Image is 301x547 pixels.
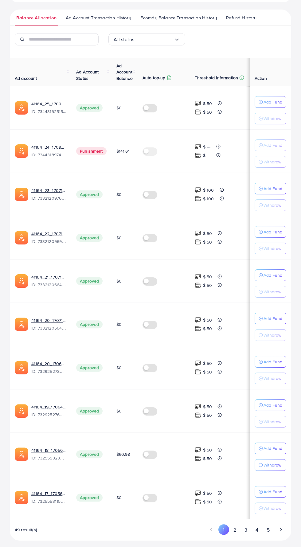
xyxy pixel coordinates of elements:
p: $ 100 [203,195,214,202]
span: $0 [116,235,122,241]
img: ic-ads-acc.e4c84228.svg [15,491,28,504]
span: ID: 7332120664427642882 [31,282,66,288]
img: top-up amount [195,498,201,505]
button: Withdraw [255,459,286,471]
a: 41164_17_1705613281037 [31,490,66,497]
p: Add Fund [264,488,282,495]
span: ID: 7344318974215340033 [31,152,66,158]
img: ic-ads-acc.e4c84228.svg [15,361,28,374]
span: 49 result(s) [15,527,37,533]
img: top-up amount [195,100,201,107]
p: Auto top-up [143,74,166,81]
p: $ 50 [203,108,212,116]
img: top-up amount [195,230,201,236]
a: 41164_20_1707142368069 [31,317,66,323]
img: top-up amount [195,143,201,150]
img: top-up amount [195,490,201,496]
p: $ 50 [203,325,212,332]
p: $ 50 [203,403,212,410]
span: $0 [116,494,122,501]
span: $60.98 [116,451,130,457]
ul: Pagination [206,524,286,536]
p: Withdraw [264,158,281,166]
button: Add Fund [255,313,286,324]
span: Punishment [76,147,107,155]
span: Approved [76,407,103,415]
img: top-up amount [195,317,201,323]
p: Threshold information [195,74,238,81]
span: Ad Account Balance [116,63,133,81]
a: 41164_20_1706474683598 [31,361,66,367]
input: Search for option [134,35,174,44]
p: $ 50 [203,100,212,107]
img: top-up amount [195,455,201,462]
button: Withdraw [255,373,286,384]
p: $ 50 [203,238,212,246]
img: top-up amount [195,369,201,375]
span: $0 [116,278,122,284]
button: Add Fund [255,269,286,281]
a: 41164_19_1706474666940 [31,404,66,410]
span: Approved [76,234,103,242]
span: $0 [116,408,122,414]
p: Add Fund [264,142,282,149]
img: top-up amount [195,239,201,245]
span: $141.61 [116,148,130,154]
p: $ 50 [203,282,212,289]
a: 41164_23_1707142475983 [31,187,66,193]
span: Ad account [15,75,37,81]
p: Add Fund [264,445,282,452]
button: Add Fund [255,486,286,498]
p: Withdraw [264,375,281,382]
div: <span class='underline'>41164_21_1707142387585</span></br>7332120664427642882 [31,274,66,288]
span: Ecomdy Balance Transaction History [140,14,217,21]
p: Add Fund [264,272,282,279]
p: $ 50 [203,455,212,462]
p: Withdraw [264,288,281,295]
span: Approved [76,494,103,502]
a: 41164_21_1707142387585 [31,274,66,280]
button: Withdraw [255,113,286,124]
img: top-up amount [195,447,201,453]
img: top-up amount [195,360,201,366]
img: top-up amount [195,187,201,193]
div: <span class='underline'>41164_20_1707142368069</span></br>7332120564271874049 [31,317,66,331]
div: <span class='underline'>41164_18_1705613299404</span></br>7325553238722314241 [31,447,66,461]
span: ID: 7332120969684811778 [31,238,66,244]
p: Add Fund [264,401,282,409]
p: Add Fund [264,315,282,322]
p: Add Fund [264,358,282,365]
span: $0 [116,105,122,111]
img: ic-ads-acc.e4c84228.svg [15,188,28,201]
span: Balance Allocation [16,14,57,21]
button: Withdraw [255,286,286,298]
span: $0 [116,321,122,327]
span: All status [114,35,134,44]
p: $ 50 [203,490,212,497]
img: ic-ads-acc.e4c84228.svg [15,447,28,461]
span: ID: 7344319251534069762 [31,108,66,115]
button: Withdraw [255,243,286,254]
div: <span class='underline'>41164_17_1705613281037</span></br>7325553115980349442 [31,490,66,505]
img: top-up amount [195,282,201,288]
button: Withdraw [255,416,286,428]
button: Add Fund [255,443,286,454]
span: Ad Account Status [76,69,99,81]
span: Approved [76,450,103,458]
p: $ 100 [203,186,214,194]
span: Approved [76,320,103,328]
p: Withdraw [264,505,281,512]
div: <span class='underline'>41164_22_1707142456408</span></br>7332120969684811778 [31,231,66,245]
button: Withdraw [255,199,286,211]
button: Go to page 1 [218,524,229,535]
div: <span class='underline'>41164_25_1709982599082</span></br>7344319251534069762 [31,101,66,115]
button: Add Fund [255,139,286,151]
span: Action [255,75,267,81]
p: $ 50 [203,360,212,367]
span: Approved [76,277,103,285]
p: Withdraw [264,201,281,209]
img: top-up amount [195,273,201,280]
p: $ 50 [203,446,212,454]
button: Add Fund [255,399,286,411]
span: ID: 7325553238722314241 [31,455,66,461]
